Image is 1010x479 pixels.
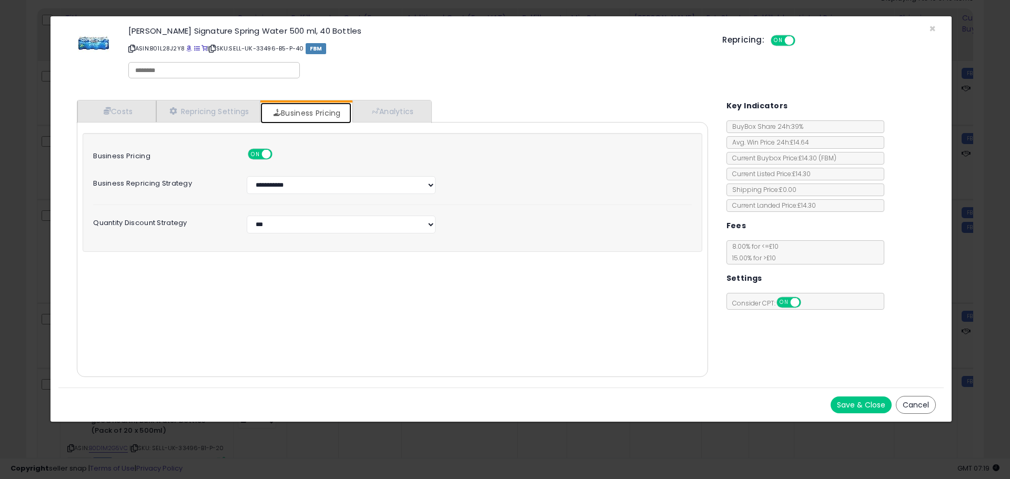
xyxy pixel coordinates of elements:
[186,44,192,53] a: BuyBox page
[929,21,936,36] span: ×
[726,99,788,113] h5: Key Indicators
[249,150,262,159] span: ON
[831,396,892,413] button: Save & Close
[726,219,746,232] h5: Fees
[727,169,811,178] span: Current Listed Price: £14.30
[352,100,430,122] a: Analytics
[772,36,785,45] span: ON
[896,396,936,414] button: Cancel
[727,201,816,210] span: Current Landed Price: £14.30
[306,43,327,54] span: FBM
[78,27,109,58] img: 51Z+wKL73cL._SL60_.jpg
[727,299,815,308] span: Consider CPT:
[85,176,239,187] label: Business Repricing Strategy
[727,242,779,262] span: 8.00 % for <= £10
[85,149,239,160] label: Business Pricing
[128,27,706,35] h3: [PERSON_NAME] Signature Spring Water 500 ml, 40 Bottles
[260,103,351,124] a: Business Pricing
[799,298,816,307] span: OFF
[819,154,836,162] span: ( FBM )
[128,40,706,57] p: ASIN: B01L28J2Y8 | SKU: SELL-UK-33496-B5-P-40
[727,185,796,194] span: Shipping Price: £0.00
[77,100,156,122] a: Costs
[727,138,809,147] span: Avg. Win Price 24h: £14.64
[727,122,803,131] span: BuyBox Share 24h: 39%
[156,100,260,122] a: Repricing Settings
[727,154,836,162] span: Current Buybox Price:
[777,298,791,307] span: ON
[194,44,200,53] a: All offer listings
[722,36,764,44] h5: Repricing:
[271,150,288,159] span: OFF
[726,272,762,285] h5: Settings
[727,253,776,262] span: 15.00 % for > £10
[799,154,836,162] span: £14.30
[85,216,239,227] label: Quantity Discount Strategy
[201,44,207,53] a: Your listing only
[794,36,811,45] span: OFF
